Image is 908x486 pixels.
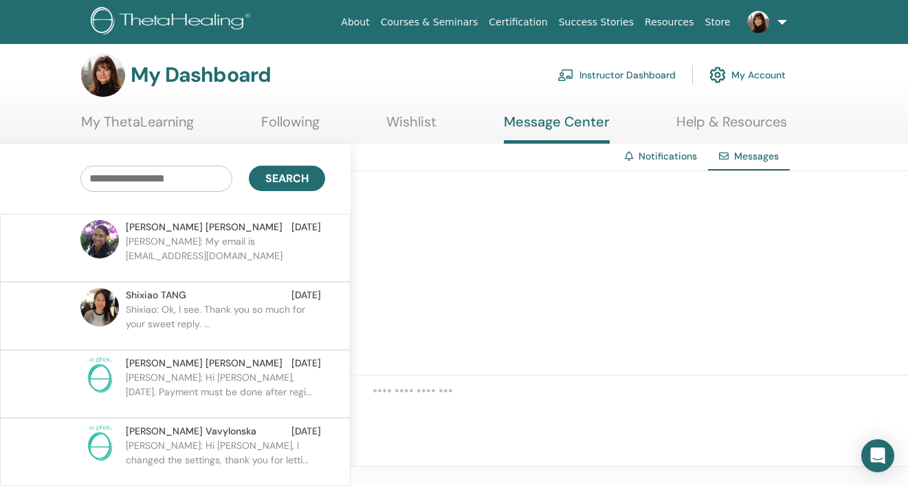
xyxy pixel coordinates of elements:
[709,60,786,90] a: My Account
[261,113,320,140] a: Following
[386,113,436,140] a: Wishlist
[861,439,894,472] div: Open Intercom Messenger
[126,424,256,439] span: [PERSON_NAME] Vavylonska
[483,10,553,35] a: Certification
[126,220,283,234] span: [PERSON_NAME] [PERSON_NAME]
[335,10,375,35] a: About
[81,113,194,140] a: My ThetaLearning
[291,288,321,302] span: [DATE]
[553,10,639,35] a: Success Stories
[81,53,125,97] img: default.jpg
[126,439,325,480] p: [PERSON_NAME]: Hi [PERSON_NAME], I changed the settings, thank you for letti...
[291,220,321,234] span: [DATE]
[639,150,697,162] a: Notifications
[126,302,325,344] p: Shixiao: Ok, I see. Thank you so much for your sweet reply. ...
[80,288,119,327] img: default.jpg
[676,113,787,140] a: Help & Resources
[375,10,484,35] a: Courses & Seminars
[291,424,321,439] span: [DATE]
[126,234,325,276] p: [PERSON_NAME]: My email is [EMAIL_ADDRESS][DOMAIN_NAME]
[80,356,119,395] img: no-photo.png
[709,63,726,87] img: cog.svg
[249,166,325,191] button: Search
[639,10,700,35] a: Resources
[734,150,779,162] span: Messages
[80,220,119,258] img: default.jpg
[126,371,325,412] p: [PERSON_NAME]: Hi [PERSON_NAME], [DATE]. Payment must be done after regi...
[80,424,119,463] img: no-photo.png
[126,288,186,302] span: Shixiao TANG
[265,171,309,186] span: Search
[504,113,610,144] a: Message Center
[557,60,676,90] a: Instructor Dashboard
[131,63,271,87] h3: My Dashboard
[747,11,769,33] img: default.jpg
[557,69,574,81] img: chalkboard-teacher.svg
[126,356,283,371] span: [PERSON_NAME] [PERSON_NAME]
[291,356,321,371] span: [DATE]
[91,7,255,38] img: logo.png
[700,10,736,35] a: Store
